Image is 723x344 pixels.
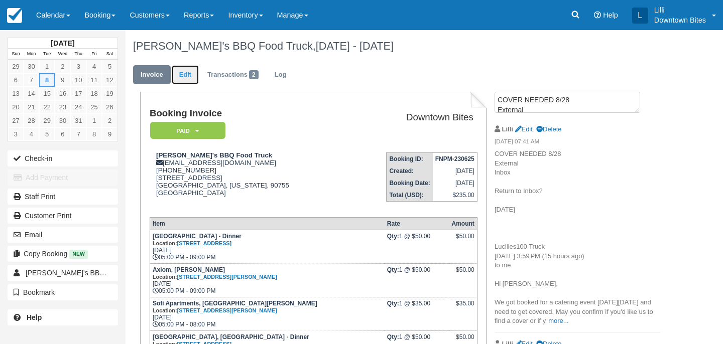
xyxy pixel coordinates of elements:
[55,100,70,114] a: 23
[8,127,24,141] a: 3
[654,15,706,25] p: Downtown Bites
[102,87,117,100] a: 19
[86,73,102,87] a: 11
[71,100,86,114] a: 24
[536,125,561,133] a: Delete
[69,250,88,258] span: New
[150,121,222,140] a: Paid
[316,40,394,52] span: [DATE] - [DATE]
[8,114,24,127] a: 27
[71,127,86,141] a: 7
[153,233,242,247] strong: [GEOGRAPHIC_DATA] - Dinner
[39,87,55,100] a: 15
[150,217,384,230] th: Item
[153,300,317,314] strong: Sofi Apartments, [GEOGRAPHIC_DATA][PERSON_NAME]
[177,240,232,246] a: [STREET_ADDRESS]
[55,73,70,87] a: 9
[502,125,513,133] strong: Lilli
[26,269,142,277] span: [PERSON_NAME]'s BBQ Food Truck
[150,297,384,330] td: [DATE] 05:00 PM - 08:00 PM
[102,100,117,114] a: 26
[24,87,39,100] a: 14
[86,49,102,60] th: Fri
[8,246,118,262] button: Copy Booking New
[387,233,399,240] strong: Qty
[8,169,118,186] button: Add Payment
[86,100,102,114] a: 25
[8,100,24,114] a: 20
[451,233,474,248] div: $50.00
[24,60,39,73] a: 30
[8,73,24,87] a: 6
[39,73,55,87] a: 8
[150,122,225,139] em: Paid
[39,100,55,114] a: 22
[8,284,118,300] button: Bookmark
[515,125,533,133] a: Edit
[387,177,433,189] th: Booking Date:
[150,108,348,119] h1: Booking Invoice
[654,5,706,15] p: Lilli
[8,87,24,100] a: 13
[86,127,102,141] a: 8
[39,114,55,127] a: 29
[8,189,118,205] a: Staff Print
[71,114,86,127] a: 31
[548,317,568,324] a: more...
[8,49,24,60] th: Sun
[150,151,348,209] div: [EMAIL_ADDRESS][DOMAIN_NAME] [PHONE_NUMBER] [STREET_ADDRESS] [GEOGRAPHIC_DATA], [US_STATE], 90755...
[352,112,473,123] h2: Downtown Bites
[387,189,433,202] th: Total (USD):
[24,49,39,60] th: Mon
[133,65,171,85] a: Invoice
[495,137,660,148] em: [DATE] 07:41 AM
[27,313,42,321] b: Help
[39,49,55,60] th: Tue
[433,189,477,202] td: $235.00
[177,307,277,313] a: [STREET_ADDRESS][PERSON_NAME]
[55,127,70,141] a: 6
[39,127,55,141] a: 5
[177,274,277,280] a: [STREET_ADDRESS][PERSON_NAME]
[385,297,449,330] td: 1 @ $35.00
[8,60,24,73] a: 29
[451,300,474,315] div: $35.00
[387,165,433,177] th: Created:
[55,114,70,127] a: 30
[71,60,86,73] a: 3
[7,8,22,23] img: checkfront-main-nav-mini-logo.png
[495,149,660,326] p: COVER NEEDED 8/28 External Inbox Return to Inbox? [DATE] Lucilles100 Truck [DATE] 3:59 PM (15 hou...
[153,266,277,280] strong: Axiom, [PERSON_NAME]
[24,100,39,114] a: 21
[387,153,433,165] th: Booking ID:
[150,263,384,297] td: [DATE] 05:00 PM - 09:00 PM
[387,300,399,307] strong: Qty
[150,230,384,263] td: [DATE] 05:00 PM - 09:00 PM
[71,87,86,100] a: 17
[433,177,477,189] td: [DATE]
[8,309,118,325] a: Help
[172,65,199,85] a: Edit
[156,151,272,159] strong: [PERSON_NAME]'s BBQ Food Truck
[8,265,118,281] a: [PERSON_NAME]'s BBQ Food Truck
[451,266,474,281] div: $50.00
[603,11,618,19] span: Help
[433,165,477,177] td: [DATE]
[249,70,259,79] span: 2
[133,40,660,52] h1: [PERSON_NAME]'s BBQ Food Truck,
[385,263,449,297] td: 1 @ $50.00
[387,333,399,340] strong: Qty
[102,60,117,73] a: 5
[435,155,474,162] strong: FNPM-230625
[8,150,118,166] button: Check-in
[39,60,55,73] a: 1
[8,208,118,224] a: Customer Print
[8,227,118,243] button: Email
[153,307,277,313] small: Location:
[267,65,294,85] a: Log
[55,87,70,100] a: 16
[71,73,86,87] a: 10
[24,73,39,87] a: 7
[385,217,449,230] th: Rate
[55,60,70,73] a: 2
